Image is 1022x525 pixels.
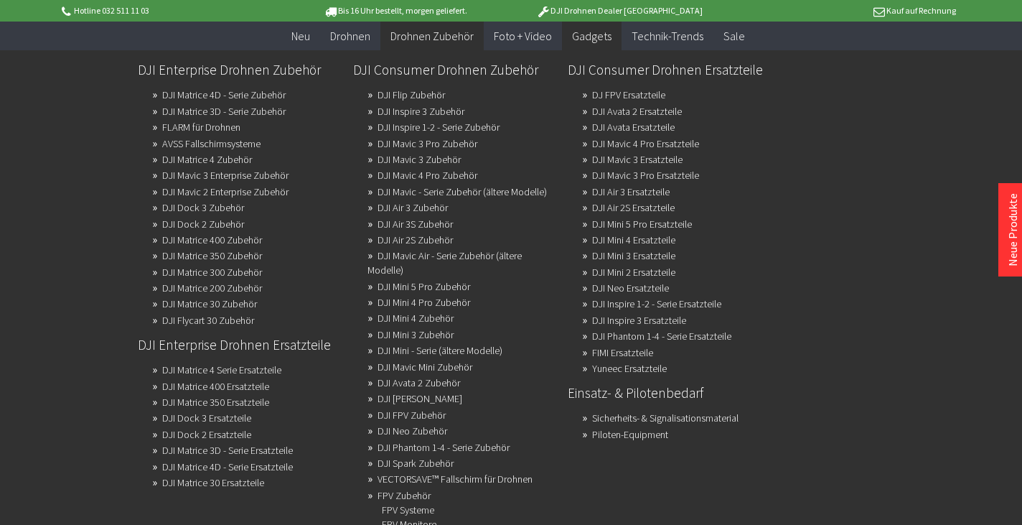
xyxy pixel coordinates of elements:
a: DJI Enterprise Drohnen Zubehör [138,57,341,82]
span: Sale [723,29,745,43]
a: Drohnen [320,22,380,51]
a: DJI Air 2S Zubehör [378,230,453,250]
a: DJI Dock 3 Zubehör [162,198,244,218]
a: DJI Matrice 30 Zubehör [162,294,257,314]
a: Technik-Trends [622,22,713,51]
a: DJI Avata 2 Ersatzteile [592,101,682,121]
a: DJI Matrice 4 Zubehör [162,149,252,169]
a: DJI Mini 4 Zubehör [378,308,454,328]
a: DJI Inspire 1-2 - Serie Zubehör [378,117,500,137]
a: DJI Mini 4 Ersatzteile [592,230,675,250]
a: Sicherheits- & Signalisationsmaterial [592,408,739,428]
a: DJI Mavic 4 Pro Ersatzteile [592,134,699,154]
a: FLARM für Drohnen [162,117,240,137]
a: DJI Matrice 350 Ersatzteile [162,392,269,412]
a: DJI Mavic 3 Pro Zubehör [378,134,477,154]
a: DJI Consumer Drohnen Ersatzteile [568,57,771,82]
a: DJI Matrice 4 Serie Ersatzteile [162,360,281,380]
a: Einsatz- & Pilotenbedarf [568,381,771,405]
span: Neu [291,29,310,43]
a: Sale [713,22,755,51]
a: DJI Phantom 1-4 - Serie Zubehör [378,437,510,457]
a: DJI Mavic 3 Pro Ersatzteile [592,165,699,185]
a: Foto + Video [484,22,562,51]
a: DJI Phantom 1-4 - Serie Ersatzteile [592,326,731,346]
a: DJI Mavic 2 Enterprise Zubehör [162,182,289,202]
span: Foto + Video [494,29,552,43]
span: Drohnen [330,29,370,43]
a: VECTORSAVE™ Fallschirm für Drohnen [378,469,533,489]
a: DJI Mavic 4 Pro Zubehör [378,165,477,185]
a: DJI Enterprise Drohnen Ersatzteile [138,333,341,357]
a: DJI Inspire 1-2 - Serie Ersatzteile [592,294,721,314]
a: DJI Avata Ersatzteile [592,117,675,137]
p: Bis 16 Uhr bestellt, morgen geliefert. [283,2,507,19]
a: DJI Inspire 3 Ersatzteile [592,310,686,330]
a: DJI Neo Ersatzteile [592,278,669,298]
a: DJI Dock 2 Ersatzteile [162,424,251,445]
a: AVSS Fallschirmsysteme [162,134,261,154]
a: DJI Mavic Air - Serie Zubehör (ältere Modelle) [367,246,522,280]
a: DJI Flycart 30 Zubehör [162,310,254,330]
a: DJI Matrice 30 Ersatzteile [162,473,264,493]
a: DJI Mini 3 Ersatzteile [592,246,675,266]
a: FIMI Ersatzteile [592,343,653,363]
a: DJI Mini - Serie (ältere Modelle) [378,340,502,361]
a: DJI Matrice 400 Zubehör [162,230,262,250]
a: DJI Air 3 Ersatzteile [592,182,670,202]
a: DJI Mini 5 Pro Ersatzteile [592,214,692,234]
a: DJI FPV Zubehör [378,405,446,425]
a: DJI Matrice 4D - Serie Zubehör [162,85,286,105]
p: Hotline 032 511 11 03 [59,2,283,19]
a: DJI Matrice 400 Ersatzteile [162,376,269,396]
a: DJI Matrice 350 Zubehör [162,246,262,266]
p: DJI Drohnen Dealer [GEOGRAPHIC_DATA] [507,2,731,19]
a: DJI Mavic 3 Enterprise Zubehör [162,165,289,185]
a: Yuneec Ersatzteile [592,358,667,378]
a: DJI Mini 3 Zubehör [378,325,454,345]
a: DJI Air 3 Zubehör [378,198,448,218]
a: Neue Produkte [1005,193,1020,266]
a: DJI Neo Zubehör [378,421,447,441]
a: DJI Air 3S Zubehör [378,214,453,234]
a: DJI Mavic Mini Zubehör [378,357,472,377]
span: Drohnen Zubehör [390,29,474,43]
span: Gadgets [572,29,611,43]
a: DJI Matrice 3D - Serie Zubehör [162,101,286,121]
a: DJI Matrice 200 Zubehör [162,278,262,298]
a: DJI Avata 2 Zubehör [378,373,460,393]
a: DJI Spark Zubehör [378,453,454,473]
a: DJI Inspire 3 Zubehör [378,101,464,121]
span: Technik-Trends [632,29,703,43]
a: DJI Consumer Drohnen Zubehör [353,57,556,82]
a: DJI Mavic 3 Ersatzteile [592,149,683,169]
a: FPV Systeme [382,500,434,520]
a: DJ FPV Ersatzteile [592,85,665,105]
a: DJI Flip Zubehör [378,85,445,105]
a: DJI Avata Zubehör [378,389,462,409]
a: DJI Mini 5 Pro Zubehör [378,277,470,297]
a: DJI Matrice 4D - Serie Ersatzteile [162,457,293,477]
p: Kauf auf Rechnung [731,2,955,19]
a: Drohnen Zubehör [380,22,484,51]
a: DJI Matrice 300 Zubehör [162,262,262,282]
a: DJI Matrice 3D - Serie Ersatzteile [162,440,293,460]
a: Piloten-Equipment [592,424,668,445]
a: DJI Mini 4 Pro Zubehör [378,292,470,312]
a: DJI Mavic 3 Zubehör [378,149,461,169]
a: DJI Mini 2 Ersatzteile [592,262,675,282]
a: Gadgets [562,22,622,51]
a: DJI Dock 2 Zubehör [162,214,244,234]
a: FPV Zubehör [378,485,431,506]
a: DJI Air 2S Ersatzteile [592,198,675,218]
a: DJI Mavic - Serie Zubehör (ältere Modelle) [378,182,547,202]
a: DJI Dock 3 Ersatzteile [162,408,251,428]
a: Neu [281,22,320,51]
